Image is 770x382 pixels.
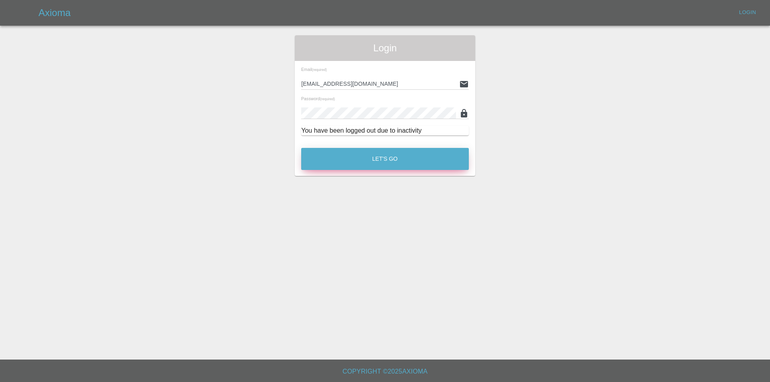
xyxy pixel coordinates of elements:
h5: Axioma [38,6,71,19]
div: You have been logged out due to inactivity [301,126,469,135]
small: (required) [320,97,335,101]
span: Email [301,67,327,72]
small: (required) [312,68,327,72]
button: Let's Go [301,148,469,170]
span: Password [301,96,335,101]
a: Login [735,6,760,19]
h6: Copyright © 2025 Axioma [6,366,764,377]
span: Login [301,42,469,55]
